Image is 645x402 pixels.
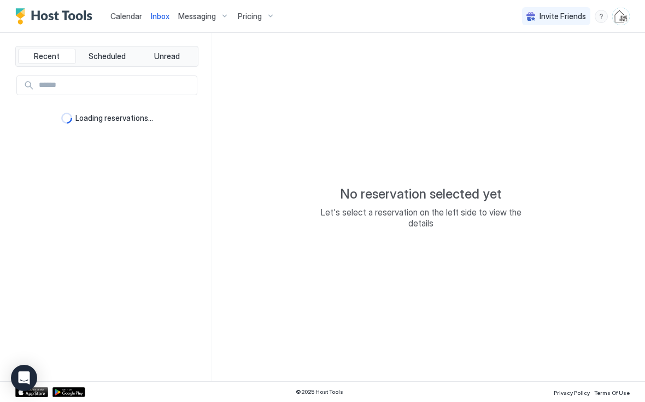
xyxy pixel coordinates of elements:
span: Let's select a reservation on the left side to view the details [312,207,530,229]
a: Privacy Policy [554,386,590,398]
span: Scheduled [89,51,126,61]
div: tab-group [15,46,198,67]
input: Input Field [34,76,197,95]
a: Terms Of Use [594,386,630,398]
div: User profile [612,8,630,25]
span: © 2025 Host Tools [296,388,343,395]
a: Inbox [151,10,169,22]
span: Unread [154,51,180,61]
span: Terms Of Use [594,389,630,396]
button: Scheduled [78,49,136,64]
span: Invite Friends [540,11,586,21]
span: Calendar [110,11,142,21]
a: Google Play Store [52,387,85,397]
div: Open Intercom Messenger [11,365,37,391]
a: Host Tools Logo [15,8,97,25]
a: App Store [15,387,48,397]
div: menu [595,10,608,23]
div: loading [61,113,72,124]
span: No reservation selected yet [340,186,502,202]
span: Privacy Policy [554,389,590,396]
span: Recent [34,51,60,61]
span: Loading reservations... [75,113,153,123]
span: Inbox [151,11,169,21]
span: Messaging [178,11,216,21]
span: Pricing [238,11,262,21]
button: Recent [18,49,76,64]
button: Unread [138,49,196,64]
a: Calendar [110,10,142,22]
